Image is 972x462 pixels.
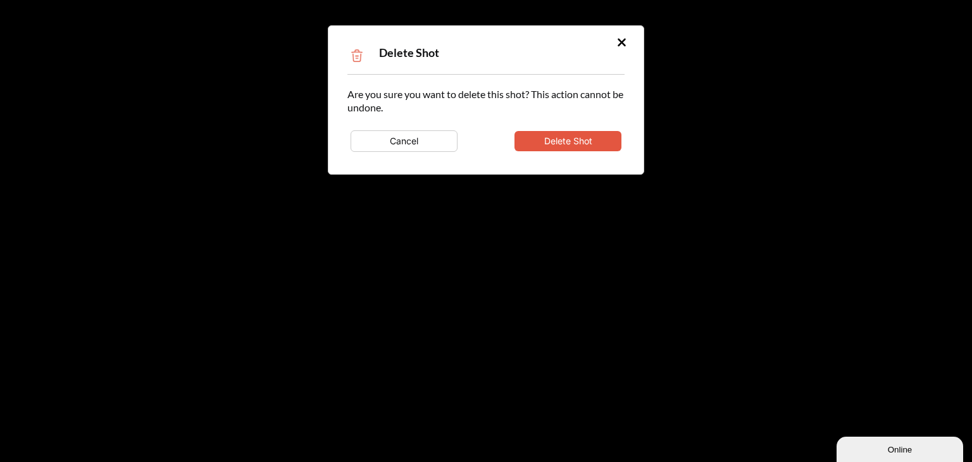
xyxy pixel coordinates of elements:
[351,130,458,152] button: Cancel
[347,87,625,155] div: Are you sure you want to delete this shot? This action cannot be undone.
[837,434,966,462] iframe: chat widget
[379,46,439,59] span: Delete Shot
[514,131,621,151] button: Delete Shot
[347,46,366,65] img: Trash Icon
